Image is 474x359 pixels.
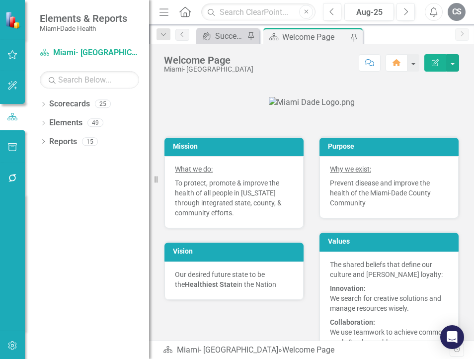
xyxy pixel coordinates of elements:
h3: Values [328,238,454,245]
div: Open Intercom Messenger [440,325,464,349]
a: Success Portal [199,30,244,42]
h3: Vision [173,248,299,255]
p: The shared beliefs that define our culture and [PERSON_NAME] loyalty: [330,260,448,281]
div: 15 [82,137,98,146]
div: Welcome Page [282,345,334,355]
img: ClearPoint Strategy [5,11,22,29]
p: We search for creative solutions and manage resources wisely. [330,281,448,315]
span: Why we exist: [330,165,371,173]
a: Miami- [GEOGRAPHIC_DATA] [40,47,139,59]
span: Elements & Reports [40,12,127,24]
p: Prevent disease and improve the health of the Miami-Dade County Community [330,176,448,208]
div: Aug-25 [348,6,391,18]
img: Miami Dade Logo.png [269,97,355,108]
a: Miami- [GEOGRAPHIC_DATA] [177,345,278,355]
strong: Innovation: [330,284,366,292]
h3: Purpose [328,143,454,150]
p: To protect, promote & improve the health of all people in [US_STATE] through integrated state, co... [175,176,293,218]
input: Search ClearPoint... [201,3,316,21]
button: Aug-25 [344,3,394,21]
strong: Healthiest State [185,280,237,288]
a: Scorecards [49,98,90,110]
p: We use teamwork to achieve common goals & solve problems. [330,315,448,349]
div: 25 [95,100,111,108]
span: What we do: [175,165,213,173]
a: Elements [49,117,82,129]
button: CS [448,3,466,21]
div: Success Portal [215,30,244,42]
div: Miami- [GEOGRAPHIC_DATA] [164,66,253,73]
small: Miami-Dade Health [40,24,127,32]
div: » [163,345,450,356]
div: 49 [87,119,103,127]
strong: Collaboration: [330,318,375,326]
p: Our desired future state to be the in the Nation [175,269,293,289]
a: Reports [49,136,77,148]
h3: Mission [173,143,299,150]
input: Search Below... [40,71,139,89]
div: Welcome Page [282,31,348,43]
div: Welcome Page [164,55,253,66]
